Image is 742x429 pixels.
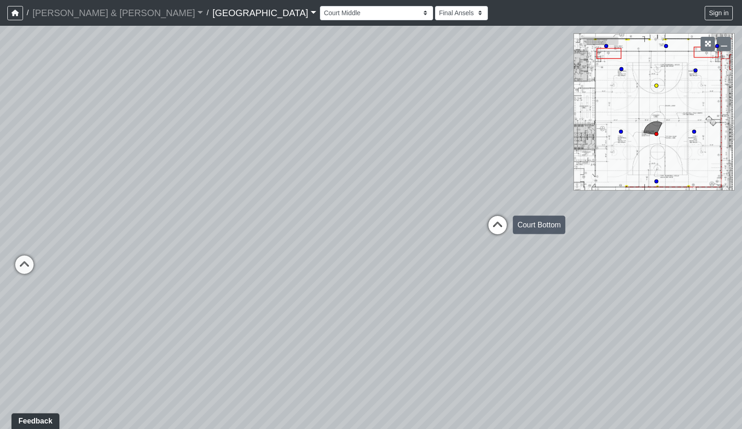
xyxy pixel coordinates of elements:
a: [GEOGRAPHIC_DATA] [212,4,316,22]
div: Court Bottom [513,216,565,234]
a: [PERSON_NAME] & [PERSON_NAME] [32,4,203,22]
span: / [203,4,212,22]
span: / [23,4,32,22]
button: Sign in [705,6,733,20]
iframe: Ybug feedback widget [7,411,61,429]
